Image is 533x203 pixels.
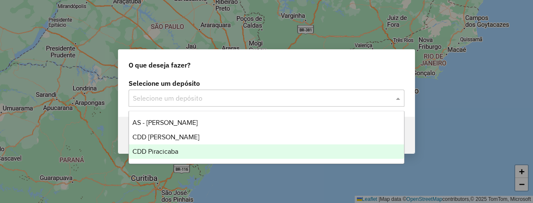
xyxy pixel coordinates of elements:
span: CDD Piracicaba [132,148,178,155]
span: AS - [PERSON_NAME] [132,119,198,126]
span: CDD [PERSON_NAME] [132,133,199,141]
span: O que deseja fazer? [129,60,191,70]
ng-dropdown-panel: Options list [129,111,404,164]
label: Selecione um depósito [129,78,404,88]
